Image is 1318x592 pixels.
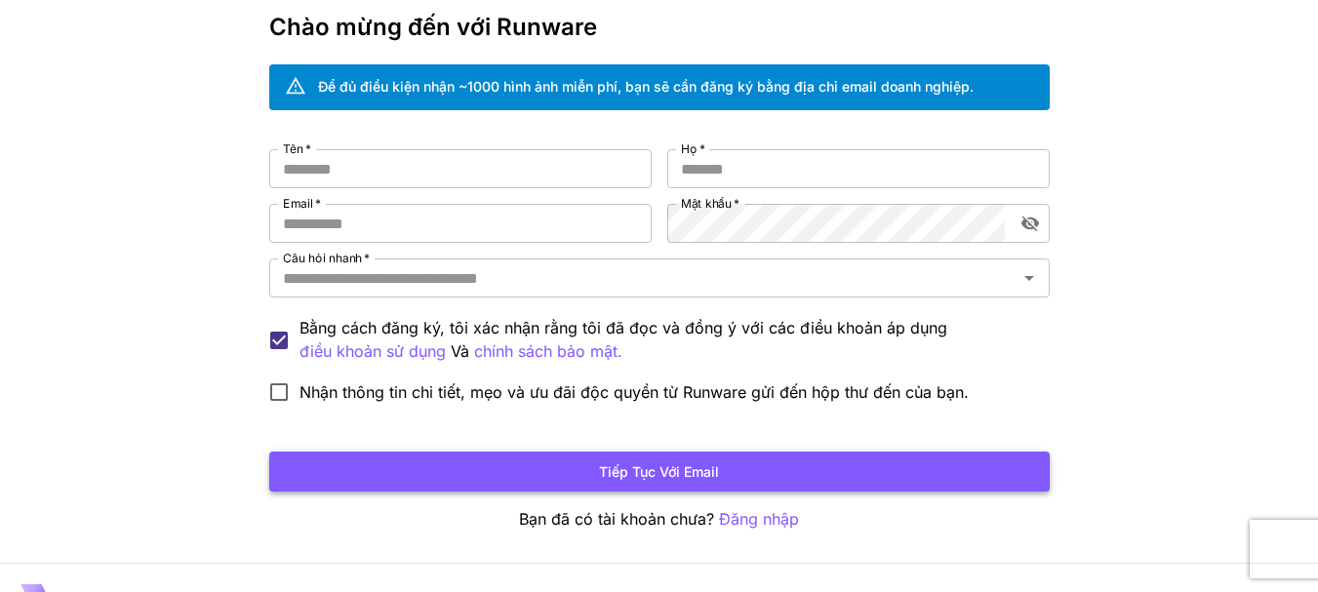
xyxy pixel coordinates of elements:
[300,382,969,402] font: Nhận thông tin chi tiết, mẹo và ưu đãi độc quyền từ Runware gửi đến hộp thư đến của bạn.
[474,339,622,364] button: Bằng cách đăng ký, tôi xác nhận rằng tôi đã đọc và đồng ý với các điều khoản áp dụng điều khoản s...
[451,341,469,361] font: Và
[300,318,947,337] font: Bằng cách đăng ký, tôi xác nhận rằng tôi đã đọc và đồng ý với các điều khoản áp dụng
[519,509,714,529] font: Bạn đã có tài khoản chưa?
[719,507,799,532] button: Đăng nhập
[283,251,362,265] font: Câu hỏi nhanh
[269,13,597,41] font: Chào mừng đến với Runware
[1016,264,1043,292] button: Mở
[283,141,302,156] font: Tên
[474,341,622,361] font: chính sách bảo mật.
[283,196,313,211] font: Email
[318,78,974,95] font: Để đủ điều kiện nhận ~1000 hình ảnh miễn phí, bạn sẽ cần đăng ký bằng địa chỉ email doanh nghiệp.
[599,463,719,480] font: Tiếp tục với email
[269,452,1050,492] button: Tiếp tục với email
[300,341,446,361] font: điều khoản sử dụng
[719,509,799,529] font: Đăng nhập
[1013,206,1048,241] button: bật/tắt hiển thị mật khẩu
[300,339,446,364] button: Bằng cách đăng ký, tôi xác nhận rằng tôi đã đọc và đồng ý với các điều khoản áp dụng Và chính sác...
[681,141,698,156] font: Họ
[681,196,732,211] font: Mật khẩu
